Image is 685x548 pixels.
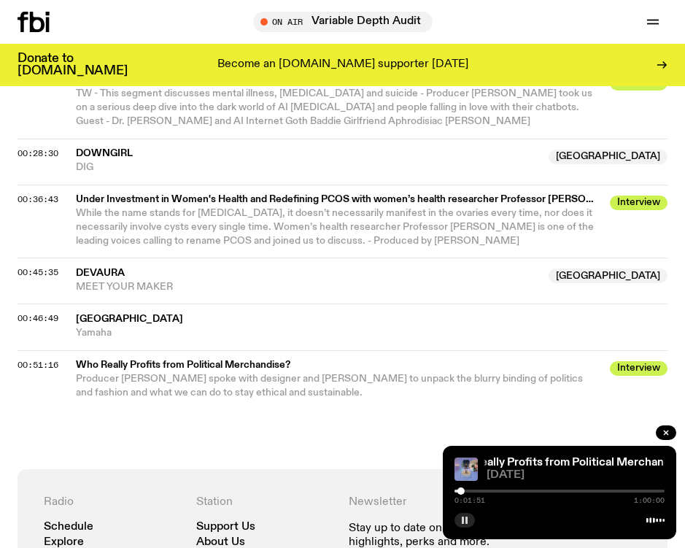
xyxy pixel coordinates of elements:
h4: Newsletter [349,495,642,509]
span: MEET YOUR MAKER [76,280,540,294]
a: Schedule [44,522,93,533]
span: [GEOGRAPHIC_DATA] [549,269,667,283]
span: [DATE] [487,470,665,481]
span: Producer [PERSON_NAME] spoke with designer and [PERSON_NAME] to unpack the blurry binding of poli... [76,374,583,398]
h4: Station [196,495,337,509]
span: [GEOGRAPHIC_DATA] [76,314,183,324]
button: 00:51:16 [18,361,58,369]
span: DOWNGIRL [76,148,133,158]
p: Become an [DOMAIN_NAME] supporter [DATE] [217,58,468,72]
span: Who Really Profits from Political Merchandise? [76,358,601,372]
span: Yamaha [76,326,667,340]
button: 00:46:49 [18,314,58,323]
span: DIG [76,161,540,174]
span: 0:01:51 [454,497,485,504]
span: 00:46:49 [18,312,58,324]
span: 1:00:00 [634,497,665,504]
h3: Donate to [DOMAIN_NAME] [18,53,128,77]
button: 00:36:43 [18,196,58,204]
span: DEVAURA [76,268,125,278]
a: Support Us [196,522,255,533]
span: 00:51:16 [18,359,58,371]
button: 00:45:35 [18,269,58,277]
span: Interview [610,361,667,376]
span: [GEOGRAPHIC_DATA] [549,150,667,164]
span: Interview [610,196,667,210]
button: 00:28:30 [18,150,58,158]
h4: Radio [44,495,185,509]
span: 00:28:30 [18,147,58,159]
a: Explore [44,537,84,548]
span: TW - This segment discusses mental illness, [MEDICAL_DATA] and suicide - Producer [PERSON_NAME] t... [76,88,592,126]
span: 00:36:43 [18,193,58,205]
span: Under Investment in Women's Health and Redefining PCOS with women’s health researcher Professor [... [76,193,601,207]
span: 00:45:35 [18,266,58,278]
span: While the name stands for [MEDICAL_DATA], it doesn’t necessarily manifest in the ovaries every ti... [76,208,594,246]
a: About Us [196,537,245,548]
button: On AirVariable Depth Audit [253,12,433,32]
